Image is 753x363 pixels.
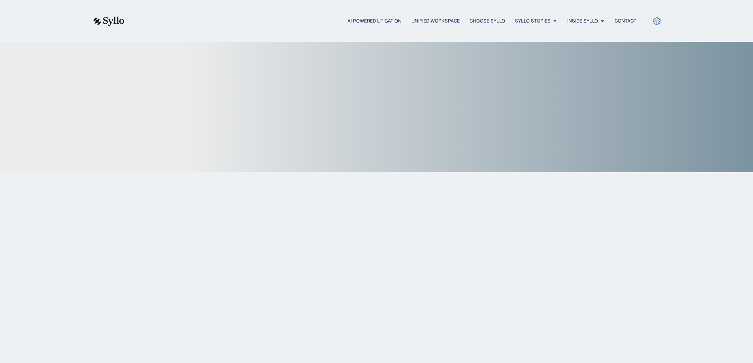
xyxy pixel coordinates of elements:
a: Unified Workspace [411,17,460,24]
img: syllo [92,17,125,26]
a: Inside Syllo [567,17,598,24]
a: Contact [615,17,636,24]
a: Choose Syllo [470,17,505,24]
a: Syllo Stories [515,17,551,24]
a: AI Powered Litigation [347,17,402,24]
div: Menu Toggle [140,17,636,25]
nav: Menu [140,17,636,25]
